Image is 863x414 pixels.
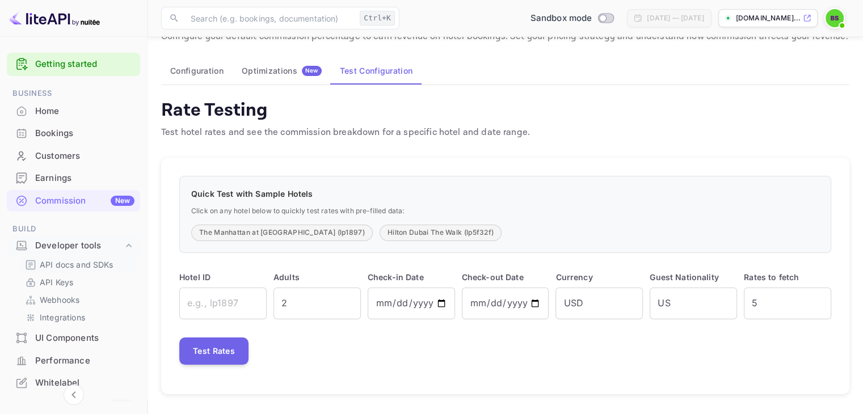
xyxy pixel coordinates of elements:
div: Bookings [35,127,134,140]
p: Integrations [40,311,85,323]
div: Developer tools [7,236,140,256]
a: Integrations [25,311,131,323]
div: UI Components [7,327,140,349]
input: US [650,288,737,319]
p: Guest Nationality [650,271,737,283]
div: [DATE] — [DATE] [647,13,704,23]
a: Home [7,100,140,121]
button: Test Rates [179,337,249,365]
div: Commission [35,195,134,208]
div: Earnings [35,172,134,185]
img: LiteAPI logo [9,9,100,27]
div: Customers [35,150,134,163]
span: New [302,67,322,74]
div: Whitelabel [35,377,134,390]
p: Check-in Date [368,271,455,283]
a: Getting started [35,58,134,71]
div: New [111,196,134,206]
div: Switch to Production mode [526,12,618,25]
p: Adults [273,271,361,283]
a: Performance [7,350,140,371]
a: UI Components [7,327,140,348]
div: Integrations [20,309,136,326]
a: CommissionNew [7,190,140,211]
h4: Rate Testing [161,99,530,121]
a: Earnings [7,167,140,188]
button: Collapse navigation [64,385,84,405]
div: Customers [7,145,140,167]
div: CommissionNew [7,190,140,212]
p: API docs and SDKs [40,259,113,271]
a: Webhooks [25,294,131,306]
img: Bayu Setiawan [826,9,844,27]
div: Whitelabel [7,372,140,394]
p: API Keys [40,276,73,288]
button: Test Configuration [331,57,422,85]
input: USD [555,288,643,319]
div: API Keys [20,274,136,290]
span: Build [7,223,140,235]
button: Hilton Dubai The Walk (lp5f32f) [380,225,502,241]
p: [DOMAIN_NAME]... [736,13,801,23]
p: Currency [555,271,643,283]
span: Business [7,87,140,100]
a: Bookings [7,122,140,143]
div: Home [7,100,140,122]
div: Developer tools [35,239,123,252]
div: Home [35,105,134,118]
div: Earnings [7,167,140,189]
div: Ctrl+K [360,11,395,26]
div: Optimizations [242,66,322,76]
p: Webhooks [40,294,79,306]
div: Bookings [7,122,140,145]
p: Test hotel rates and see the commission breakdown for a specific hotel and date range. [161,126,530,140]
input: Search (e.g. bookings, documentation) [184,7,355,29]
p: Quick Test with Sample Hotels [191,188,819,200]
input: e.g., lp1897 [179,288,267,319]
a: API Keys [25,276,131,288]
div: Webhooks [20,292,136,308]
p: Click on any hotel below to quickly test rates with pre-filled data: [191,206,819,216]
a: Whitelabel [7,372,140,393]
div: UI Components [35,332,134,345]
span: Sandbox mode [531,12,592,25]
a: Customers [7,145,140,166]
p: Rates to fetch [744,271,831,283]
button: The Manhattan at [GEOGRAPHIC_DATA] (lp1897) [191,225,373,241]
div: Getting started [7,53,140,76]
div: Performance [7,350,140,372]
p: Check-out Date [462,271,549,283]
p: Hotel ID [179,271,267,283]
div: API docs and SDKs [20,256,136,273]
a: API docs and SDKs [25,259,131,271]
button: Configuration [161,57,233,85]
div: Performance [35,354,134,367]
